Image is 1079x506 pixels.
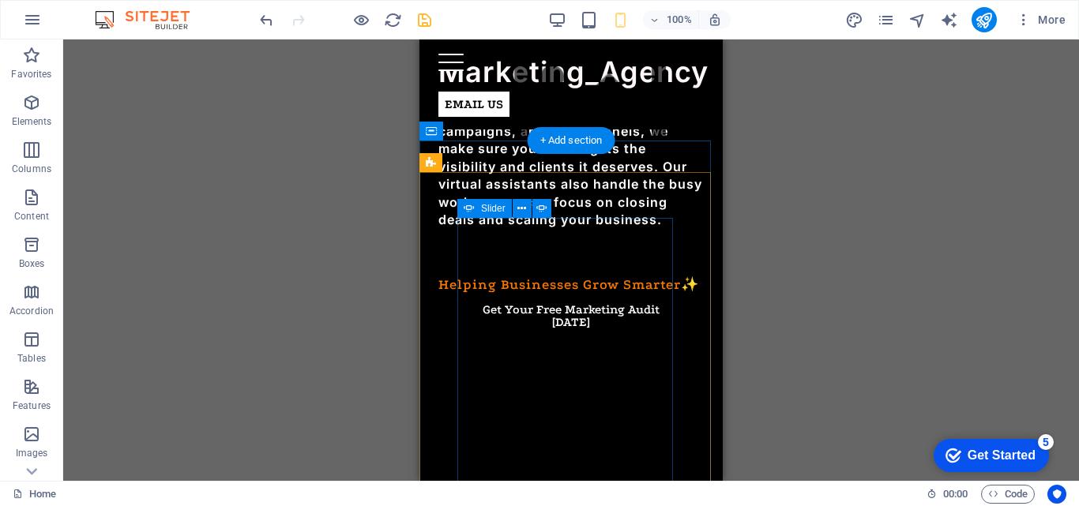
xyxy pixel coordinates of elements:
p: Features [13,399,51,412]
div: 5 [113,3,129,19]
span: More [1016,12,1066,28]
i: Publish [975,11,993,29]
button: Usercentrics [1047,485,1066,504]
i: Save (Ctrl+S) [415,11,434,29]
i: On resize automatically adjust zoom level to fit chosen device. [708,13,722,27]
div: + Add section [528,127,615,154]
p: Images [16,447,48,459]
button: Code [981,485,1035,504]
span: Code [988,485,1028,504]
span: : [954,488,957,500]
button: navigator [908,10,927,29]
p: Boxes [19,257,45,270]
p: Favorites [11,68,51,81]
i: Design (Ctrl+Alt+Y) [845,11,863,29]
button: save [415,10,434,29]
p: Columns [12,163,51,175]
a: Click to cancel selection. Double-click to open Pages [13,485,56,504]
p: Accordion [9,305,54,317]
button: publish [972,7,997,32]
p: Elements [12,115,52,128]
button: design [845,10,864,29]
p: Content [14,210,49,223]
button: reload [383,10,402,29]
p: Tables [17,352,46,365]
h6: 100% [667,10,692,29]
h6: Session time [927,485,968,504]
span: Slider [481,204,506,213]
span: 00 00 [943,485,968,504]
button: undo [257,10,276,29]
button: 100% [643,10,699,29]
i: Undo: Edit headline (Ctrl+Z) [258,11,276,29]
i: Navigator [908,11,927,29]
button: text_generator [940,10,959,29]
div: Get Started 5 items remaining, 0% complete [9,8,124,41]
button: More [1009,7,1072,32]
i: AI Writer [940,11,958,29]
i: Pages (Ctrl+Alt+S) [877,11,895,29]
button: pages [877,10,896,29]
div: Get Started [43,17,111,32]
img: Editor Logo [91,10,209,29]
